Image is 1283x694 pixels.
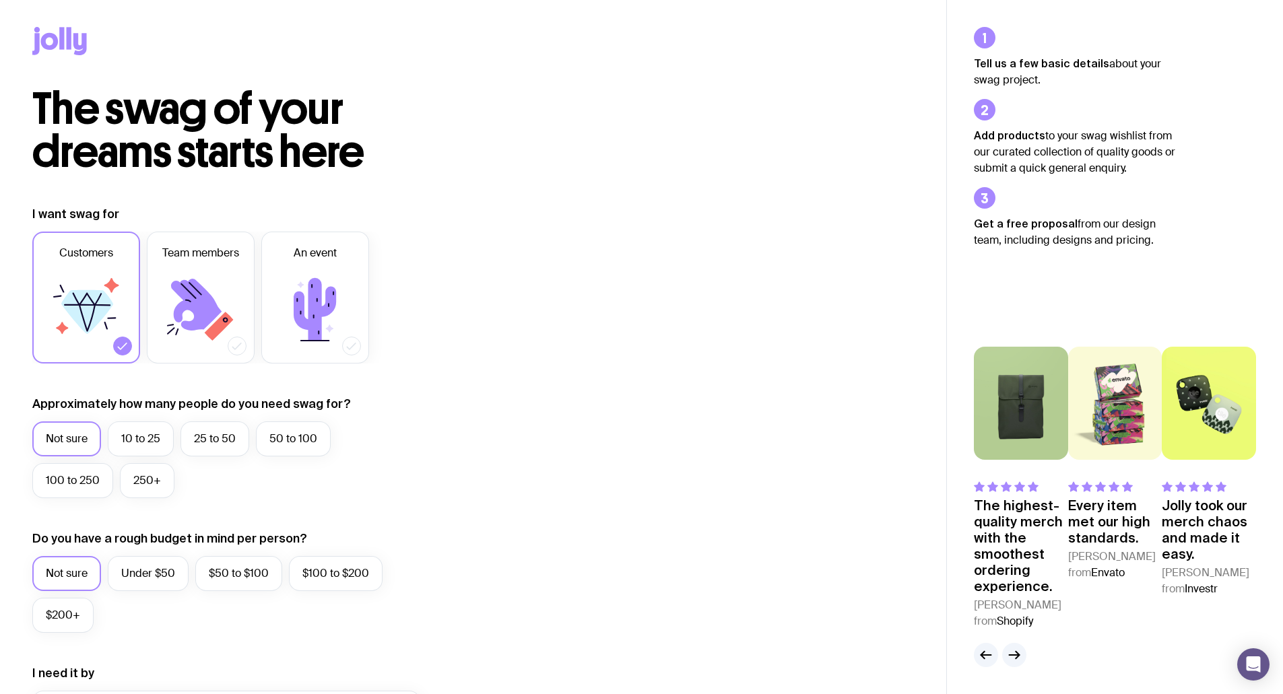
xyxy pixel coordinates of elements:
label: 10 to 25 [108,421,174,456]
p: from our design team, including designs and pricing. [974,215,1176,248]
p: The highest-quality merch with the smoothest ordering experience. [974,497,1068,594]
label: $200+ [32,598,94,633]
label: Under $50 [108,556,189,591]
span: Team members [162,245,239,261]
strong: Add products [974,129,1045,141]
cite: [PERSON_NAME] from [974,597,1068,629]
label: Do you have a rough budget in mind per person? [32,530,307,547]
label: $50 to $100 [195,556,282,591]
label: I need it by [32,665,94,681]
div: Open Intercom Messenger [1237,648,1270,681]
label: 50 to 100 [256,421,331,456]
span: Investr [1185,582,1218,596]
label: 100 to 250 [32,463,113,498]
span: An event [294,245,337,261]
cite: [PERSON_NAME] from [1162,565,1256,597]
label: I want swag for [32,206,119,222]
p: about your swag project. [974,55,1176,88]
label: 25 to 50 [180,421,249,456]
p: to your swag wishlist from our curated collection of quality goods or submit a quick general enqu... [974,127,1176,176]
strong: Get a free proposal [974,217,1078,230]
span: Envato [1091,565,1125,580]
p: Jolly took our merch chaos and made it easy. [1162,497,1256,562]
label: Not sure [32,556,101,591]
label: $100 to $200 [289,556,383,591]
strong: Tell us a few basic details [974,57,1109,69]
cite: [PERSON_NAME] from [1068,549,1162,581]
span: The swag of your dreams starts here [32,82,364,178]
span: Shopify [997,614,1033,628]
label: Approximately how many people do you need swag for? [32,396,351,412]
label: 250+ [120,463,174,498]
label: Not sure [32,421,101,456]
p: Every item met our high standards. [1068,497,1162,546]
span: Customers [59,245,113,261]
